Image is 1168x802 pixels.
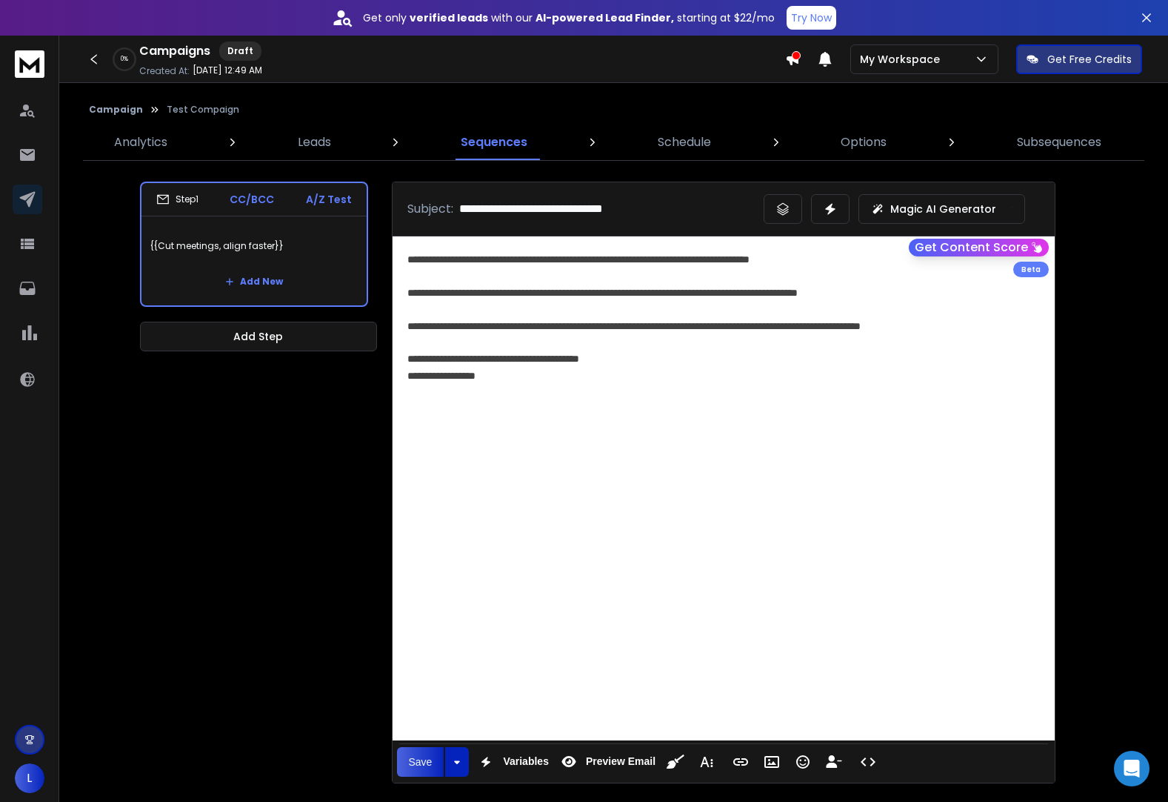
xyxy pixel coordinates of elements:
p: Leads [298,133,331,151]
p: Subject: [407,200,453,218]
button: Magic AI Generator [858,194,1025,224]
p: My Workspace [860,52,946,67]
p: Subsequences [1017,133,1101,151]
button: Add New [213,267,295,296]
p: 0 % [121,55,128,64]
p: Sequences [461,133,527,151]
button: Save [397,747,444,777]
div: Step 1 [156,193,198,206]
a: Subsequences [1008,125,1110,160]
button: Insert Image (Ctrl+P) [758,747,786,777]
p: [DATE] 12:49 AM [193,64,262,76]
span: Variables [500,755,552,768]
strong: AI-powered Lead Finder, [535,10,674,25]
button: Emoticons [789,747,817,777]
div: Draft [219,42,261,61]
p: Get Free Credits [1047,52,1132,67]
h1: Campaigns [139,42,210,60]
p: {{Cut meetings, align faster}} [150,225,358,267]
button: Insert Link (Ctrl+K) [727,747,755,777]
button: Try Now [787,6,836,30]
a: Options [832,125,895,160]
p: A/Z Test [306,192,352,207]
button: Add Step [140,322,377,351]
p: Get only with our starting at $22/mo [363,10,775,25]
div: Beta [1013,262,1049,277]
button: Campaign [89,104,143,116]
button: Insert Unsubscribe Link [820,747,848,777]
button: L [15,763,44,793]
a: Sequences [452,125,536,160]
button: Get Free Credits [1016,44,1142,74]
p: Magic AI Generator [890,202,996,216]
p: CC/BCC [230,192,274,207]
a: Analytics [105,125,176,160]
button: Preview Email [555,747,658,777]
li: Step1CC/BCCA/Z Test{{Cut meetings, align faster}}Add New [140,182,368,307]
button: Get Content Score [909,239,1049,256]
span: Preview Email [583,755,658,768]
div: Open Intercom Messenger [1114,751,1149,786]
button: Code View [854,747,882,777]
a: Schedule [649,125,720,160]
button: Variables [472,747,552,777]
p: Schedule [658,133,711,151]
p: Created At: [139,65,190,77]
a: Leads [289,125,340,160]
strong: verified leads [410,10,488,25]
img: logo [15,50,44,78]
p: Try Now [791,10,832,25]
button: More Text [693,747,721,777]
p: Options [841,133,887,151]
p: Analytics [114,133,167,151]
p: Test Compaign [167,104,239,116]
